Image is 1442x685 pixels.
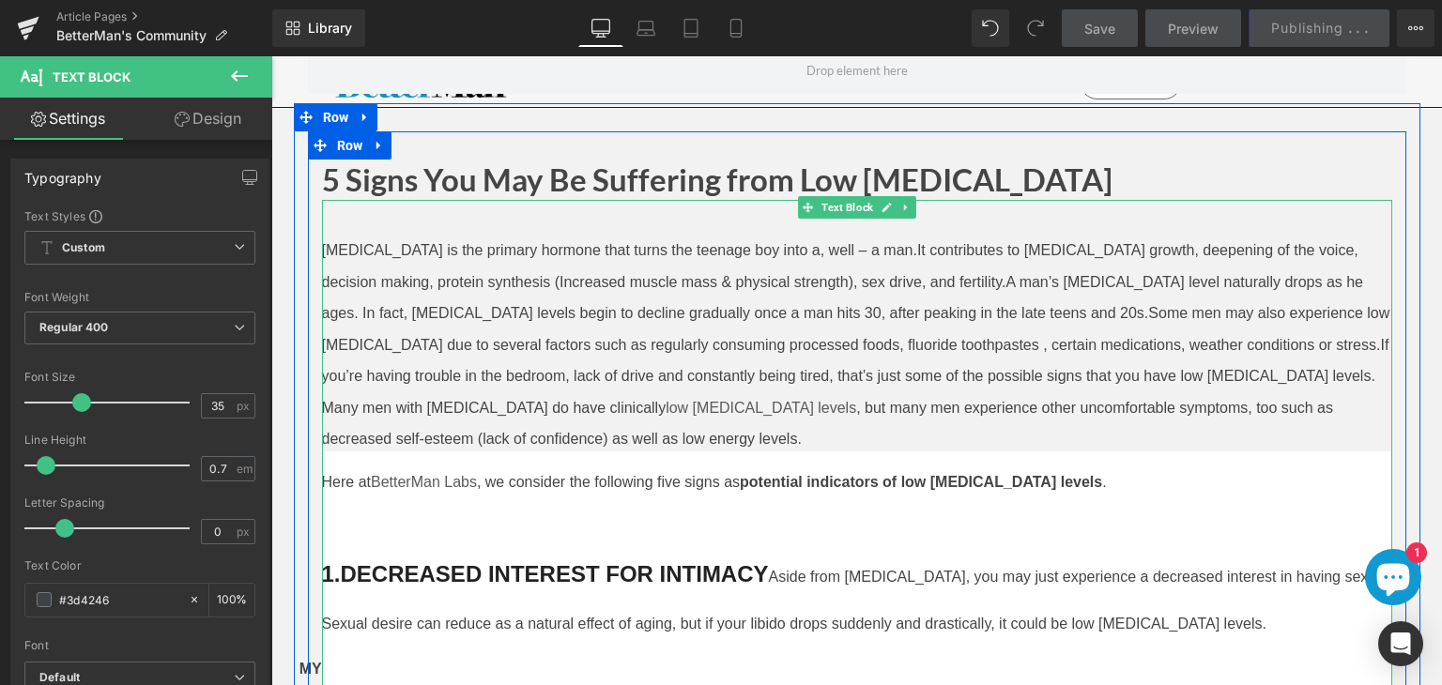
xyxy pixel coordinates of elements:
[972,9,1009,47] button: Undo
[51,418,469,434] span: Here at , we consider the following five signs as
[237,400,253,412] span: px
[668,9,713,47] a: Tablet
[24,639,255,652] div: Font
[394,343,585,359] a: low [MEDICAL_DATA] levels
[237,525,253,538] span: px
[237,463,253,475] span: em
[1017,9,1054,47] button: Redo
[56,28,207,43] span: BetterMan's Community
[100,418,206,434] a: BetterMan Labs
[578,9,623,47] a: Desktop
[1088,493,1156,554] inbox-online-store-chat: Shopify online store chat
[1084,19,1115,38] span: Save
[1378,621,1423,666] div: Open Intercom Messenger
[24,291,255,304] div: Font Weight
[308,20,352,37] span: Library
[1397,9,1434,47] button: More
[713,9,759,47] a: Mobile
[39,320,109,334] b: Regular 400
[625,140,645,162] a: Expand / Collapse
[24,208,255,223] div: Text Styles
[59,589,179,610] input: Color
[24,496,255,510] div: Letter Spacing
[1145,9,1241,47] a: Preview
[831,418,835,434] span: .
[546,140,606,162] span: Text Block
[24,371,255,384] div: Font Size
[61,75,97,103] span: Row
[51,505,498,530] b: 1.DECREASED INTEREST FOR INTIMACY
[209,584,254,616] div: %
[62,240,105,256] b: Custom
[623,9,668,47] a: Laptop
[53,69,130,84] span: Text Block
[24,559,255,572] div: Text Color
[140,98,276,140] a: Design
[82,47,106,75] a: Expand / Collapse
[51,104,841,142] strong: 5 Signs You May Be Suffering from Low [MEDICAL_DATA]
[1168,19,1219,38] span: Preview
[51,512,1106,575] span: Aside from [MEDICAL_DATA], you may just experience a decreased interest in having sex. Sexual des...
[24,160,101,186] div: Typography
[468,418,831,434] span: potential indicators of low [MEDICAL_DATA] levels
[56,9,272,24] a: Article Pages
[24,434,255,447] div: Line Height
[272,9,365,47] a: New Library
[47,47,83,75] span: Row
[96,75,120,103] a: Expand / Collapse
[51,186,646,202] span: [MEDICAL_DATA] is the primary hormone that turns the teenage boy into a, well – a man.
